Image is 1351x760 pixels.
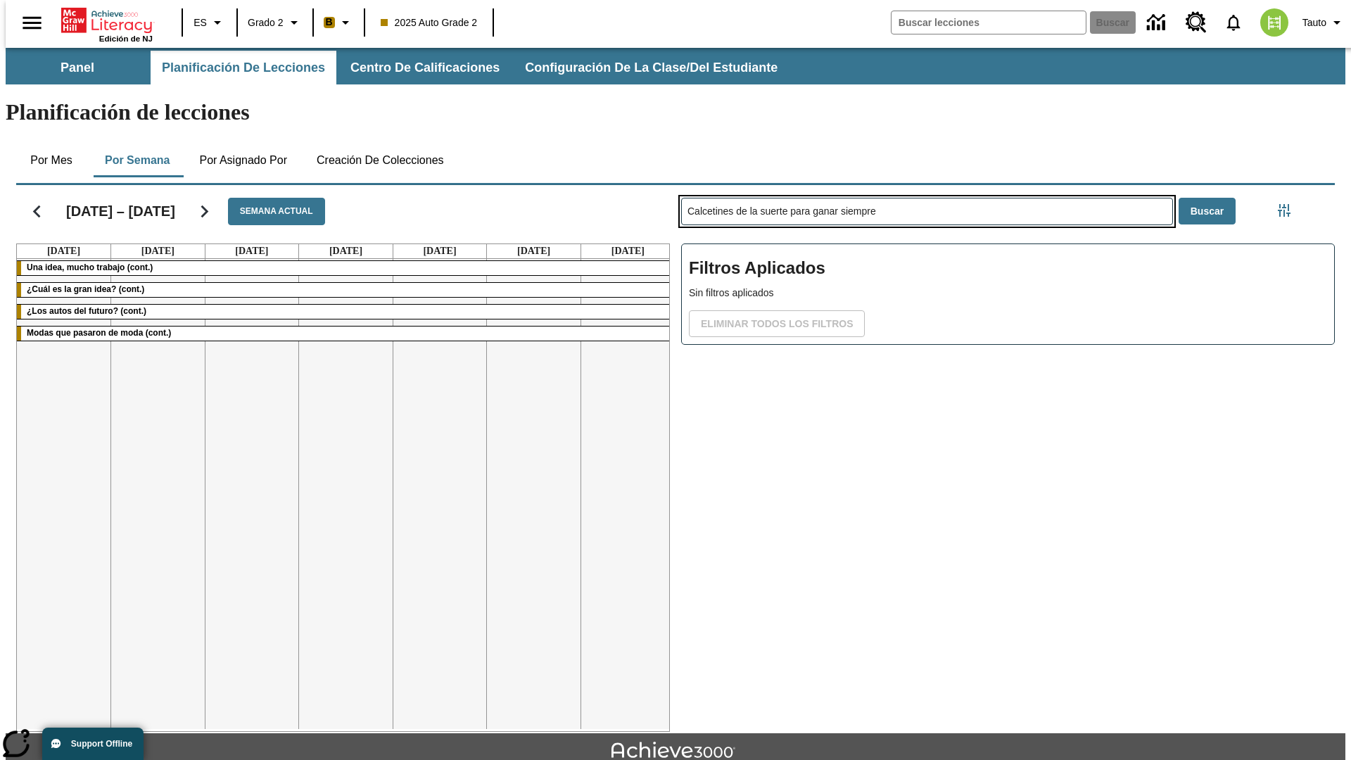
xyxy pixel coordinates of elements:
[689,251,1327,286] h2: Filtros Aplicados
[17,305,675,319] div: ¿Los autos del futuro? (cont.)
[27,328,171,338] span: Modas que pasaron de moda (cont.)
[7,51,148,84] button: Panel
[232,244,271,258] a: 24 de septiembre de 2025
[27,306,146,316] span: ¿Los autos del futuro? (cont.)
[61,6,153,34] a: Portada
[186,194,222,229] button: Seguir
[6,51,790,84] div: Subbarra de navegación
[188,144,298,177] button: Por asignado por
[1177,4,1215,42] a: Centro de recursos, Se abrirá en una pestaña nueva.
[248,15,284,30] span: Grado 2
[681,243,1335,345] div: Filtros Aplicados
[381,15,478,30] span: 2025 Auto Grade 2
[339,51,511,84] button: Centro de calificaciones
[318,10,360,35] button: Boost El color de la clase es anaranjado claro. Cambiar el color de la clase.
[420,244,459,258] a: 26 de septiembre de 2025
[44,244,83,258] a: 22 de septiembre de 2025
[1252,4,1297,41] button: Escoja un nuevo avatar
[514,244,553,258] a: 27 de septiembre de 2025
[66,203,175,220] h2: [DATE] – [DATE]
[6,48,1345,84] div: Subbarra de navegación
[1138,4,1177,42] a: Centro de información
[1179,198,1236,225] button: Buscar
[682,198,1172,224] input: Buscar lecciones
[139,244,177,258] a: 23 de septiembre de 2025
[61,5,153,43] div: Portada
[228,198,325,225] button: Semana actual
[609,244,647,258] a: 28 de septiembre de 2025
[42,728,144,760] button: Support Offline
[670,179,1335,732] div: Buscar
[27,262,153,272] span: Una idea, mucho trabajo (cont.)
[514,51,789,84] button: Configuración de la clase/del estudiante
[5,179,670,732] div: Calendario
[16,144,87,177] button: Por mes
[892,11,1086,34] input: Buscar campo
[19,194,55,229] button: Regresar
[11,2,53,44] button: Abrir el menú lateral
[94,144,181,177] button: Por semana
[305,144,455,177] button: Creación de colecciones
[1270,196,1298,224] button: Menú lateral de filtros
[194,15,207,30] span: ES
[1302,15,1326,30] span: Tauto
[151,51,336,84] button: Planificación de lecciones
[1260,8,1288,37] img: avatar image
[326,244,365,258] a: 25 de septiembre de 2025
[1297,10,1351,35] button: Perfil/Configuración
[99,34,153,43] span: Edición de NJ
[17,261,675,275] div: Una idea, mucho trabajo (cont.)
[242,10,308,35] button: Grado: Grado 2, Elige un grado
[1215,4,1252,41] a: Notificaciones
[17,283,675,297] div: ¿Cuál es la gran idea? (cont.)
[27,284,144,294] span: ¿Cuál es la gran idea? (cont.)
[71,739,132,749] span: Support Offline
[187,10,232,35] button: Lenguaje: ES, Selecciona un idioma
[17,327,675,341] div: Modas que pasaron de moda (cont.)
[326,13,333,31] span: B
[689,286,1327,300] p: Sin filtros aplicados
[6,99,1345,125] h1: Planificación de lecciones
